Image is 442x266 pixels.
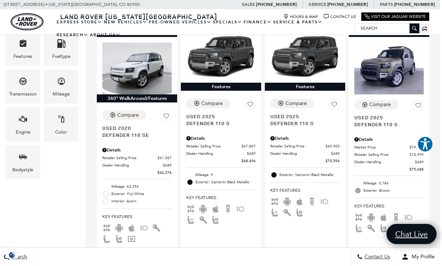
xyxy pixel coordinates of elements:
span: Market Price [354,145,409,150]
a: [STREET_ADDRESS] • [US_STATE][GEOGRAPHIC_DATA], CO 80905 [4,2,140,7]
span: Dealer Handling [102,162,163,168]
span: Apple Car-Play [295,198,304,203]
span: $67,807 [241,143,256,149]
span: Used 2025 [354,114,418,121]
span: Android Auto [115,225,123,230]
span: Android Auto [199,206,207,211]
div: Pricing Details - Defender 110 SE [102,147,172,153]
span: AWD [354,214,363,219]
span: Retailer Selling Price [102,155,157,161]
button: Save Vehicle [413,100,424,114]
button: Compare Vehicle [354,100,398,109]
a: $42,276 [102,170,172,175]
a: Retailer Selling Price $41,587 [102,155,172,161]
a: land-rover [11,13,43,30]
div: Pricing Details - Defender 110 S [186,135,256,142]
span: Apple Car-Play [211,206,220,211]
a: Used 2020Defender 110 SE [102,124,172,138]
a: Hours & Map [283,14,318,19]
span: Sales [242,2,255,7]
a: Research [56,29,89,41]
li: Mileage: 3,786 [354,180,424,187]
span: Keyless Entry [283,209,292,214]
a: Dealer Handling $689 [186,151,256,156]
span: Fog Lights [140,225,148,230]
a: Retailer Selling Price $67,807 [186,143,256,149]
span: $689 [331,151,340,156]
span: Memory Seats [295,209,304,214]
a: $68,496 [186,158,256,164]
span: Memory Seats [115,236,123,241]
img: 2025 Land Rover Defender 110 S [270,31,340,83]
li: Mileage: 63,254 [102,183,172,190]
span: Parts [380,2,393,7]
div: Fueltype [52,52,71,60]
a: Used 2025Defender 110 S [270,113,340,127]
span: Leather Seats [102,236,111,241]
span: $41,587 [157,155,172,161]
span: Dealer Handling [186,151,247,156]
span: Used 2025 [186,113,250,120]
span: Fog Lights [404,214,413,219]
button: Explore your accessibility options [417,136,433,152]
a: Dealer Handling $689 [354,159,424,165]
div: FeaturesFeatures [5,32,40,66]
span: Memory Seats [379,225,388,230]
button: Compare Vehicle [270,99,314,108]
a: About Us [89,29,121,41]
span: Features [19,37,27,52]
span: Mileage [57,75,66,90]
span: Apple Car-Play [127,225,136,230]
span: Contact Us [363,254,390,260]
a: [PHONE_NUMBER] [327,1,368,7]
img: 2025 Land Rover Defender 110 S [186,31,256,83]
div: Features [14,52,32,60]
img: Opt-Out Icon [4,251,20,259]
a: Finance [243,16,273,29]
div: Bodystyle [12,166,33,174]
span: Defender 110 S [186,120,250,127]
button: Open user profile menu [396,248,440,266]
div: MileageMileage [44,70,79,104]
a: Service & Parts [273,16,323,29]
a: $70,594 [270,158,340,164]
span: $68,496 [241,158,256,164]
span: Dealer Handling [270,151,331,156]
a: Contact Us [324,14,356,19]
a: EXPRESS STORE [56,16,103,29]
button: Compare Vehicle [186,99,230,108]
span: Retailer Selling Price [270,143,325,149]
span: Key Features : [354,202,424,210]
div: Compare [369,101,391,108]
span: AWD [102,225,111,230]
div: Pricing Details - Defender 110 S [354,136,424,143]
img: 2025 Land Rover Defender 110 S [354,42,424,95]
span: Land Rover [US_STATE][GEOGRAPHIC_DATA] [60,12,217,21]
span: Android Auto [367,214,376,219]
span: $689 [415,159,424,165]
img: Land Rover [11,13,43,30]
div: FueltypeFueltype [44,32,79,66]
span: Keyless Entry [199,217,207,222]
span: Chat Live [392,229,431,239]
span: Android Auto [283,198,292,203]
div: Transmission [9,90,37,98]
span: Dealer Handling [354,159,415,165]
a: Dealer Handling $689 [270,151,340,156]
a: Retailer Selling Price $69,905 [270,143,340,149]
span: Used 2025 [270,113,334,120]
a: Dealer Handling $689 [102,162,172,168]
a: Chat Live [386,224,437,244]
span: Apple Car-Play [379,214,388,219]
span: Heated Seats [186,217,195,222]
span: $69,905 [325,143,340,149]
span: Exterior: Fuji White [111,190,172,198]
span: Defender 110 SE [102,131,166,138]
div: Compare [285,100,307,107]
span: Key Features : [270,186,340,194]
span: AWD [270,198,279,203]
span: $42,276 [157,170,172,175]
div: ColorColor [44,107,79,141]
span: Interior: Acorn [111,198,172,205]
div: Mileage [53,90,70,98]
